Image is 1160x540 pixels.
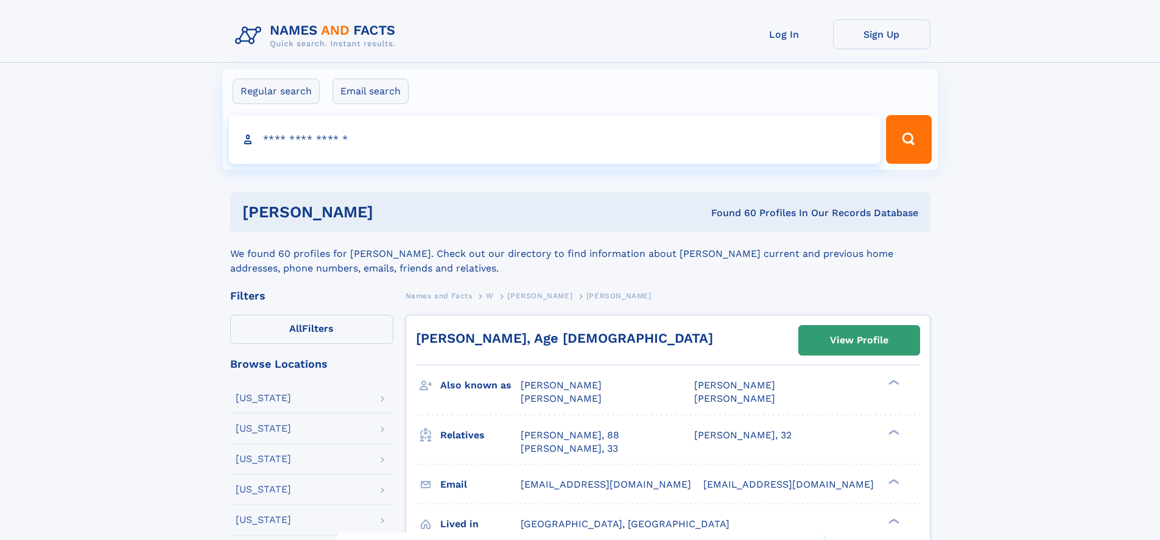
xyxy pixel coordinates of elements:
div: View Profile [830,326,888,354]
label: Email search [332,79,409,104]
div: ❯ [885,428,900,436]
a: Log In [736,19,833,49]
h3: Relatives [440,425,521,446]
span: [PERSON_NAME] [507,292,572,300]
div: ❯ [885,517,900,525]
span: [PERSON_NAME] [694,379,775,391]
span: [PERSON_NAME] [521,379,602,391]
a: Names and Facts [406,288,473,303]
a: Sign Up [833,19,930,49]
div: ❯ [885,477,900,485]
div: We found 60 profiles for [PERSON_NAME]. Check out our directory to find information about [PERSON... [230,232,930,276]
div: Browse Locations [230,359,393,370]
a: [PERSON_NAME], 33 [521,442,618,455]
div: [US_STATE] [236,485,291,494]
div: Filters [230,290,393,301]
div: [US_STATE] [236,515,291,525]
input: search input [229,115,881,164]
a: [PERSON_NAME], 88 [521,429,619,442]
h3: Email [440,474,521,495]
a: View Profile [799,326,919,355]
a: [PERSON_NAME], 32 [694,429,792,442]
h3: Also known as [440,375,521,396]
label: Regular search [233,79,320,104]
span: [GEOGRAPHIC_DATA], [GEOGRAPHIC_DATA] [521,518,729,530]
img: Logo Names and Facts [230,19,406,52]
div: Found 60 Profiles In Our Records Database [542,206,918,220]
span: All [289,323,302,334]
span: [PERSON_NAME] [694,393,775,404]
h3: Lived in [440,514,521,535]
div: ❯ [885,379,900,387]
span: [EMAIL_ADDRESS][DOMAIN_NAME] [703,479,874,490]
div: [US_STATE] [236,454,291,464]
span: [PERSON_NAME] [521,393,602,404]
a: [PERSON_NAME] [507,288,572,303]
a: W [486,288,494,303]
span: [PERSON_NAME] [586,292,652,300]
label: Filters [230,315,393,344]
div: [US_STATE] [236,424,291,433]
div: [US_STATE] [236,393,291,403]
button: Search Button [886,115,931,164]
h1: [PERSON_NAME] [242,205,543,220]
span: [EMAIL_ADDRESS][DOMAIN_NAME] [521,479,691,490]
a: [PERSON_NAME], Age [DEMOGRAPHIC_DATA] [416,331,713,346]
span: W [486,292,494,300]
